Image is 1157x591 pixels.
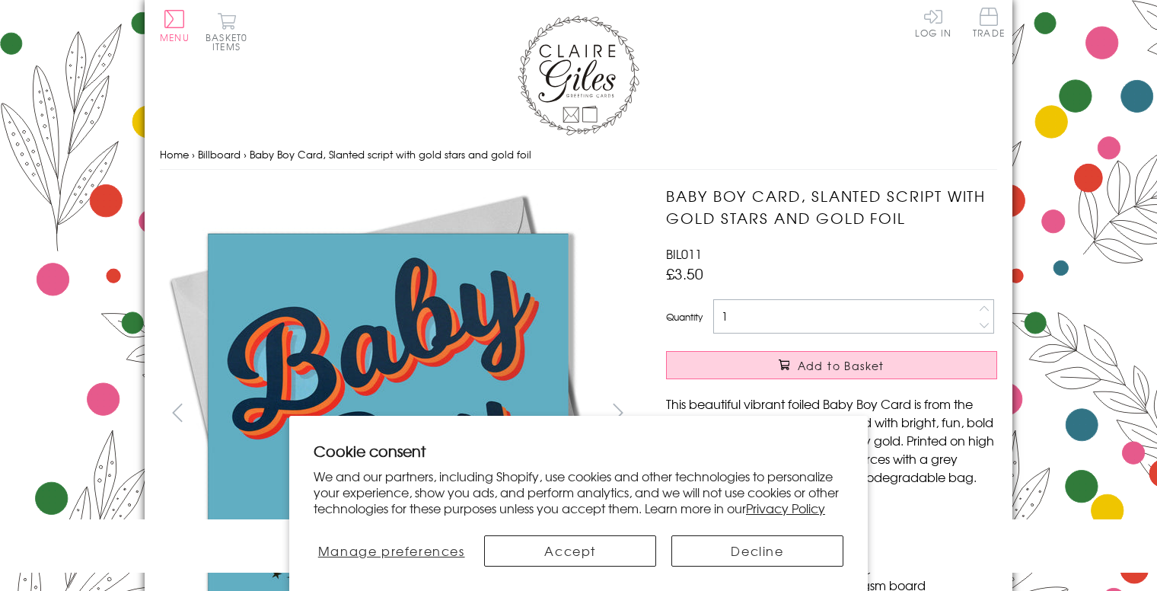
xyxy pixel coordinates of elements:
span: 0 items [212,30,247,53]
a: Billboard [198,147,241,161]
span: Trade [973,8,1005,37]
span: Baby Boy Card, Slanted script with gold stars and gold foil [250,147,531,161]
span: £3.50 [666,263,703,284]
p: This beautiful vibrant foiled Baby Boy Card is from the amazing Billboard range. Designed with br... [666,395,997,486]
button: Basket0 items [206,12,247,51]
a: Home [160,147,189,161]
a: Log In [915,8,951,37]
span: › [192,147,195,161]
span: BIL011 [666,244,702,263]
img: Claire Giles Greetings Cards [518,15,639,136]
button: next [601,395,636,430]
button: prev [160,395,194,430]
button: Decline [671,535,843,567]
span: Manage preferences [318,541,465,560]
span: Menu [160,30,190,44]
label: Quantity [666,310,703,324]
nav: breadcrumbs [160,139,997,171]
button: Menu [160,10,190,42]
button: Manage preferences [314,535,469,567]
h1: Baby Boy Card, Slanted script with gold stars and gold foil [666,185,997,229]
span: › [244,147,247,161]
button: Accept [484,535,656,567]
button: Add to Basket [666,351,997,379]
a: Trade [973,8,1005,40]
span: Add to Basket [798,358,884,373]
a: Privacy Policy [746,499,825,517]
h2: Cookie consent [314,440,843,462]
p: We and our partners, including Shopify, use cookies and other technologies to personalize your ex... [314,468,843,516]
